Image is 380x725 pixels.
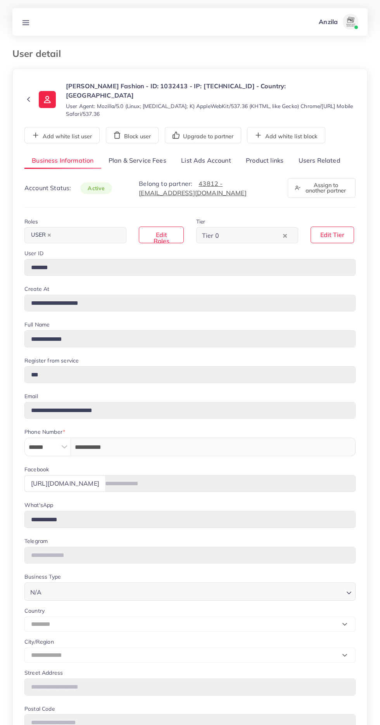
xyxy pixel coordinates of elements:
[55,229,116,241] input: Search for option
[24,321,50,328] label: Full Name
[165,127,241,143] button: Upgrade to partner
[24,573,61,581] label: Business Type
[29,587,43,598] span: N/A
[24,285,49,293] label: Create At
[106,127,159,143] button: Block user
[101,153,174,169] a: Plan & Service Fees
[291,153,347,169] a: Users Related
[24,392,38,400] label: Email
[24,183,112,193] p: Account Status:
[247,127,325,143] button: Add white list block
[24,218,38,225] label: Roles
[221,229,281,241] input: Search for option
[200,230,221,241] span: Tier 0
[238,153,291,169] a: Product links
[24,669,63,677] label: Street Address
[24,227,126,243] div: Search for option
[66,81,356,100] p: [PERSON_NAME] Fashion - ID: 1032413 - IP: [TECHNICAL_ID] - Country: [GEOGRAPHIC_DATA]
[139,179,278,198] p: Belong to partner:
[24,537,48,545] label: Telegram
[47,233,51,237] button: Deselect USER
[24,127,100,143] button: Add white list user
[283,231,287,240] button: Clear Selected
[139,227,184,243] button: Edit Roles
[24,153,101,169] a: Business Information
[12,48,67,59] h3: User detail
[288,178,356,198] button: Assign to another partner
[24,607,45,615] label: Country
[66,102,356,118] small: User Agent: Mozilla/5.0 (Linux; [MEDICAL_DATA]; K) AppleWebKit/537.36 (KHTML, like Gecko) Chrome/...
[24,638,54,646] label: City/Region
[314,14,361,29] a: Anzilaavatar
[44,585,343,598] input: Search for option
[24,582,356,601] div: Search for option
[28,230,55,241] span: USER
[319,17,338,26] p: Anzila
[139,180,246,197] a: 43812 - [EMAIL_ADDRESS][DOMAIN_NAME]
[80,182,112,194] span: active
[196,227,298,243] div: Search for option
[24,357,79,364] label: Register from service
[311,227,354,243] button: Edit Tier
[24,249,43,257] label: User ID
[24,501,53,509] label: What'sApp
[174,153,238,169] a: List Ads Account
[196,218,206,225] label: Tier
[24,428,65,436] label: Phone Number
[24,705,55,713] label: Postal Code
[343,14,358,29] img: avatar
[24,475,105,492] div: [URL][DOMAIN_NAME]
[39,91,56,108] img: ic-user-info.36bf1079.svg
[24,466,49,473] label: Facebook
